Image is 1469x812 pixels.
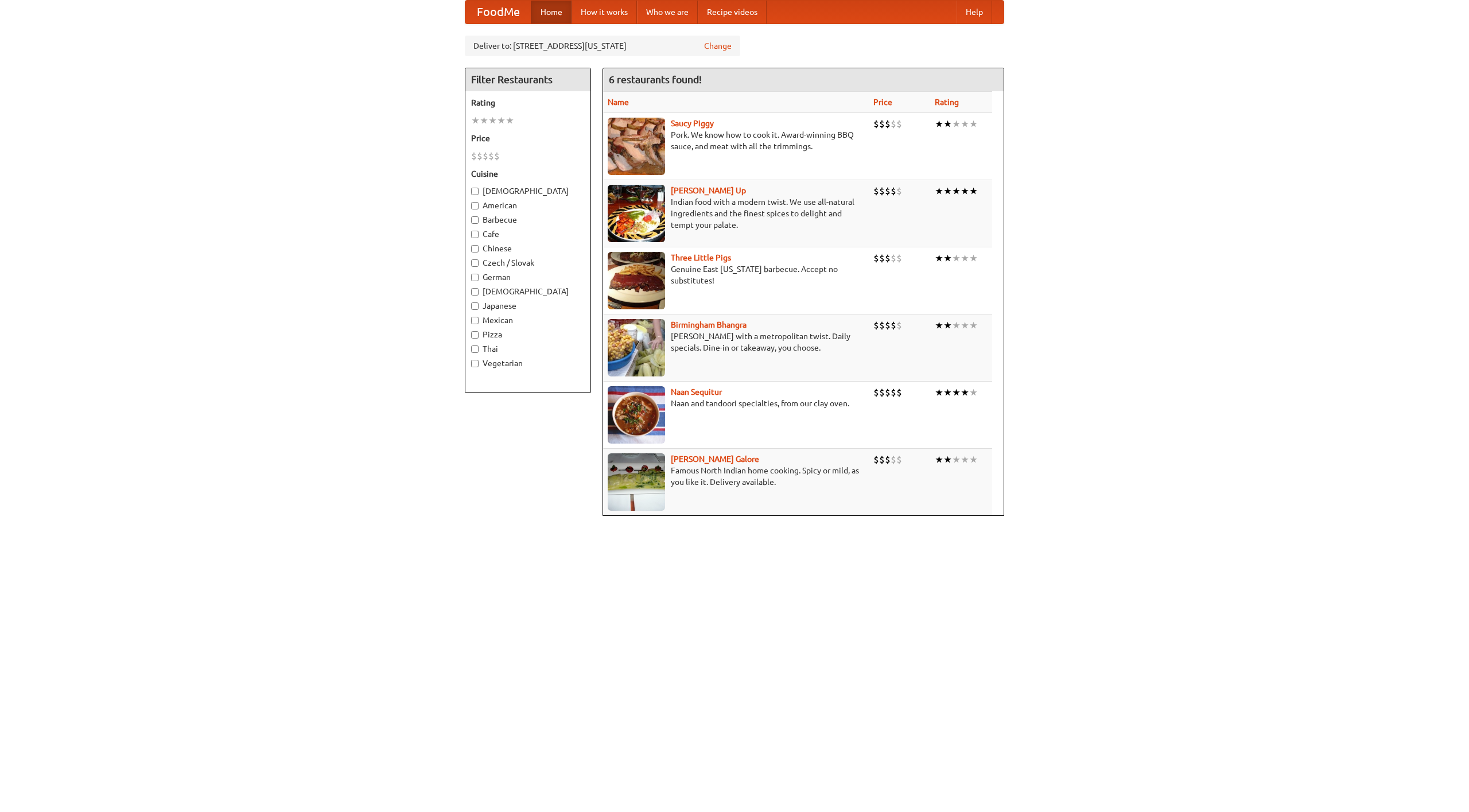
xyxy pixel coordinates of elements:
[471,345,479,353] input: Thai
[471,97,585,108] h5: Rating
[873,319,879,332] li: $
[477,150,483,162] li: $
[471,317,479,324] input: Mexican
[608,465,864,488] p: Famous North Indian home cooking. Spicy or mild, as you like it. Delivery available.
[885,453,891,466] li: $
[943,118,952,130] li: ★
[608,453,665,511] img: currygalore.jpg
[969,386,978,399] li: ★
[471,358,585,369] label: Vegetarian
[471,274,479,281] input: German
[935,319,943,332] li: ★
[671,253,731,262] b: Three Little Pigs
[969,252,978,265] li: ★
[896,386,902,399] li: $
[961,453,969,466] li: ★
[879,453,885,466] li: $
[969,453,978,466] li: ★
[969,118,978,130] li: ★
[671,387,722,397] a: Naan Sequitur
[879,118,885,130] li: $
[879,185,885,197] li: $
[698,1,767,24] a: Recipe videos
[879,252,885,265] li: $
[943,386,952,399] li: ★
[471,188,479,195] input: [DEMOGRAPHIC_DATA]
[471,150,477,162] li: $
[488,114,497,127] li: ★
[608,98,629,107] a: Name
[891,386,896,399] li: $
[935,98,959,107] a: Rating
[671,186,746,195] b: [PERSON_NAME] Up
[608,196,864,231] p: Indian food with a modern twist. We use all-natural ingredients and the finest spices to delight ...
[896,319,902,332] li: $
[952,118,961,130] li: ★
[879,319,885,332] li: $
[471,257,585,269] label: Czech / Slovak
[891,118,896,130] li: $
[608,118,665,175] img: saucy.jpg
[471,243,585,254] label: Chinese
[896,252,902,265] li: $
[465,36,740,56] div: Deliver to: [STREET_ADDRESS][US_STATE]
[471,343,585,355] label: Thai
[943,185,952,197] li: ★
[885,185,891,197] li: $
[952,185,961,197] li: ★
[471,216,479,224] input: Barbecue
[896,453,902,466] li: $
[608,185,665,242] img: curryup.jpg
[873,252,879,265] li: $
[471,200,585,211] label: American
[609,74,702,85] ng-pluralize: 6 restaurants found!
[497,114,506,127] li: ★
[608,398,864,409] p: Naan and tandoori specialties, from our clay oven.
[935,118,943,130] li: ★
[704,40,732,52] a: Change
[471,202,479,209] input: American
[471,228,585,240] label: Cafe
[943,319,952,332] li: ★
[671,119,714,128] a: Saucy Piggy
[885,118,891,130] li: $
[935,252,943,265] li: ★
[471,245,479,252] input: Chinese
[891,185,896,197] li: $
[961,118,969,130] li: ★
[637,1,698,24] a: Who we are
[873,185,879,197] li: $
[471,300,585,312] label: Japanese
[471,302,479,310] input: Japanese
[671,454,759,464] a: [PERSON_NAME] Galore
[471,271,585,283] label: German
[969,185,978,197] li: ★
[465,68,590,91] h4: Filter Restaurants
[471,360,479,367] input: Vegetarian
[471,286,585,297] label: [DEMOGRAPHIC_DATA]
[896,185,902,197] li: $
[471,331,479,339] input: Pizza
[873,118,879,130] li: $
[671,320,747,329] a: Birmingham Bhangra
[969,319,978,332] li: ★
[961,386,969,399] li: ★
[471,231,479,238] input: Cafe
[935,386,943,399] li: ★
[608,252,665,309] img: littlepigs.jpg
[608,319,665,376] img: bhangra.jpg
[952,252,961,265] li: ★
[891,319,896,332] li: $
[885,386,891,399] li: $
[943,252,952,265] li: ★
[506,114,514,127] li: ★
[873,98,892,107] a: Price
[961,252,969,265] li: ★
[879,386,885,399] li: $
[471,214,585,226] label: Barbecue
[471,185,585,197] label: [DEMOGRAPHIC_DATA]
